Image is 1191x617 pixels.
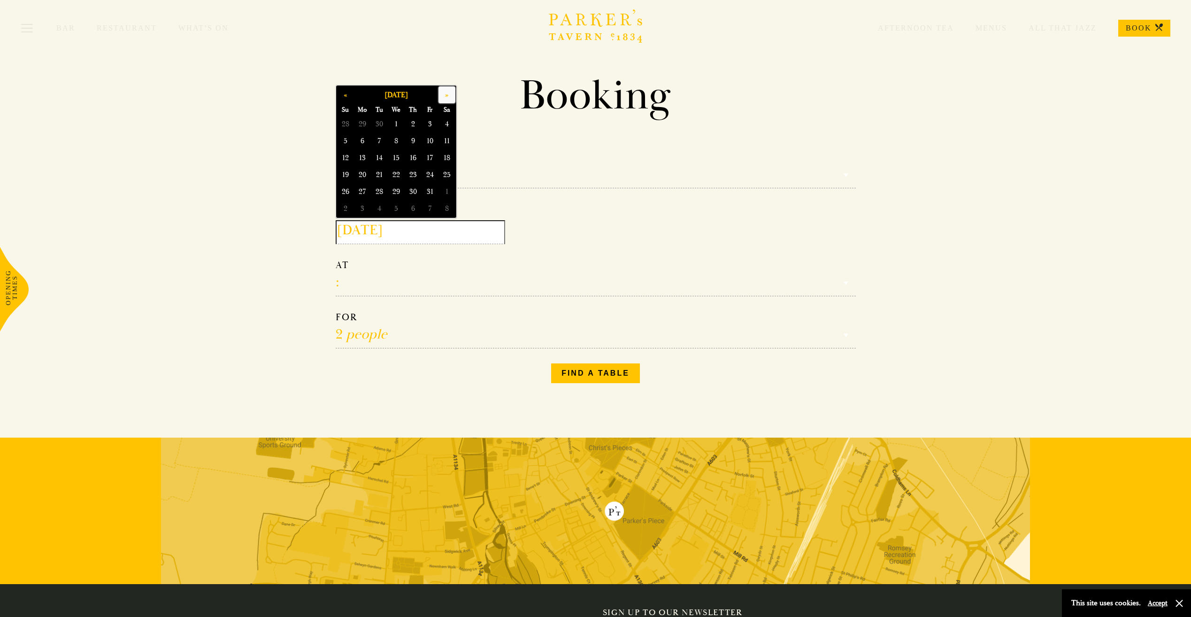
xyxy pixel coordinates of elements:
span: 12 [337,149,354,166]
span: 4 [371,200,388,217]
span: 5 [388,200,405,217]
span: 1 [388,116,405,132]
span: 8 [388,132,405,149]
span: 9 [405,132,422,149]
span: 17 [422,149,438,166]
span: 30 [405,183,422,200]
span: 8 [438,200,455,217]
span: 14 [371,149,388,166]
span: Fr [422,104,438,116]
h1: Booking [328,70,863,121]
span: Tu [371,104,388,116]
button: Accept [1148,599,1168,608]
span: 15 [388,149,405,166]
span: 1 [438,183,455,200]
span: 7 [371,132,388,149]
span: 23 [405,166,422,183]
span: 28 [371,183,388,200]
span: 28 [337,116,354,132]
span: 5 [337,132,354,149]
span: 31 [422,183,438,200]
span: Su [337,104,354,116]
span: 27 [354,183,371,200]
button: Find a table [551,363,640,383]
p: This site uses cookies. [1071,596,1141,610]
span: 10 [422,132,438,149]
span: 3 [422,116,438,132]
button: » [438,86,455,103]
span: 24 [422,166,438,183]
span: 7 [422,200,438,217]
span: 29 [388,183,405,200]
span: 4 [438,116,455,132]
span: 13 [354,149,371,166]
span: 29 [354,116,371,132]
span: 21 [371,166,388,183]
span: 6 [354,132,371,149]
span: 16 [405,149,422,166]
span: 6 [405,200,422,217]
span: 19 [337,166,354,183]
button: Close and accept [1175,599,1184,608]
span: 18 [438,149,455,166]
span: 3 [354,200,371,217]
span: 2 [337,200,354,217]
span: Mo [354,104,371,116]
span: 22 [388,166,405,183]
span: We [388,104,405,116]
span: Th [405,104,422,116]
span: 26 [337,183,354,200]
span: Sa [438,104,455,116]
button: « [337,86,354,103]
img: map [161,438,1030,584]
span: 20 [354,166,371,183]
span: 30 [371,116,388,132]
span: 2 [405,116,422,132]
span: 11 [438,132,455,149]
button: [DATE] [354,86,438,103]
span: 25 [438,166,455,183]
